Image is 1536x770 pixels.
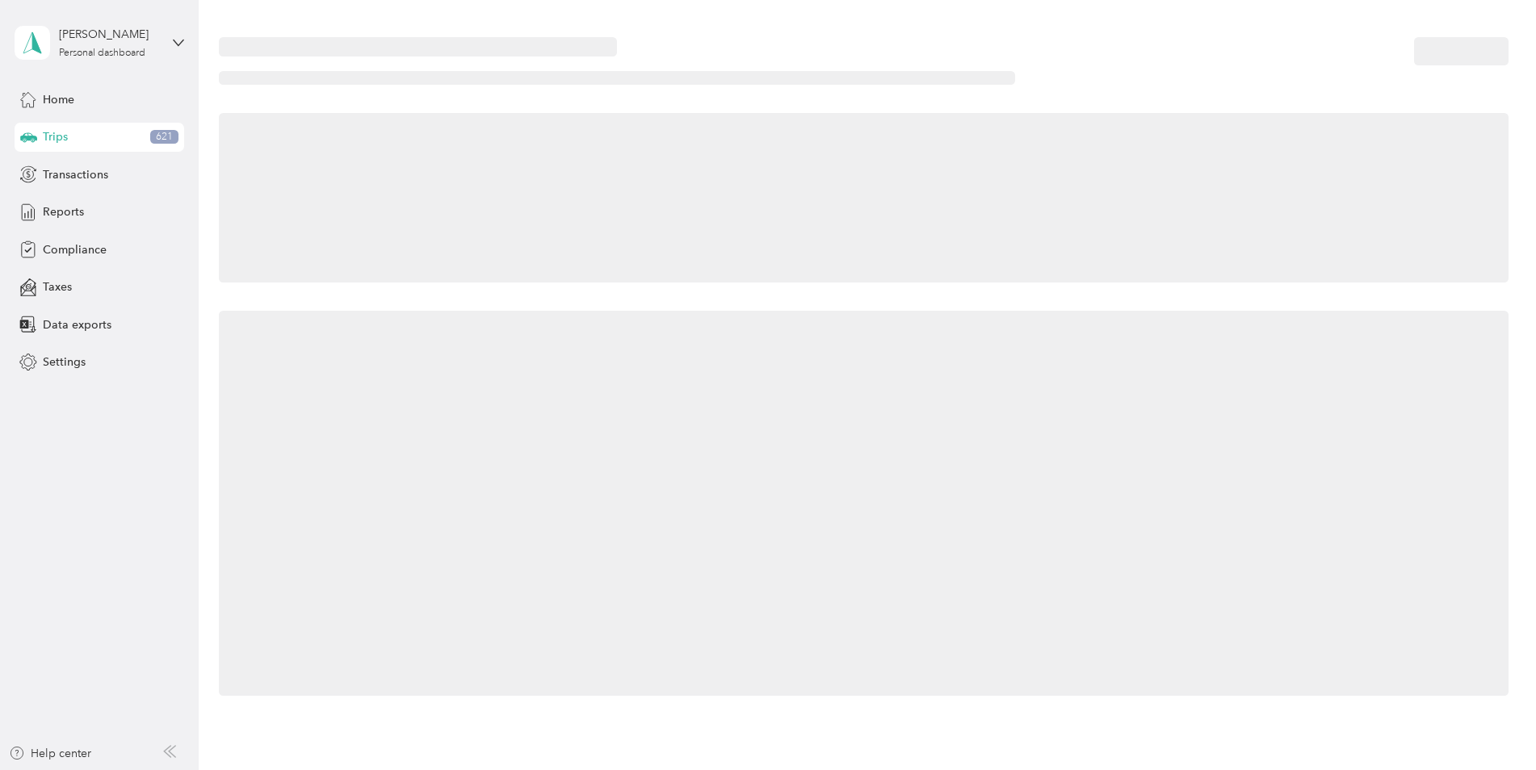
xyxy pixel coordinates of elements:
[9,745,91,762] button: Help center
[43,316,111,333] span: Data exports
[43,354,86,370] span: Settings
[43,91,74,108] span: Home
[1446,680,1536,770] iframe: Everlance-gr Chat Button Frame
[43,278,72,295] span: Taxes
[43,203,84,220] span: Reports
[59,48,145,58] div: Personal dashboard
[43,166,108,183] span: Transactions
[43,241,107,258] span: Compliance
[43,128,68,145] span: Trips
[150,130,178,144] span: 621
[59,26,160,43] div: [PERSON_NAME]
